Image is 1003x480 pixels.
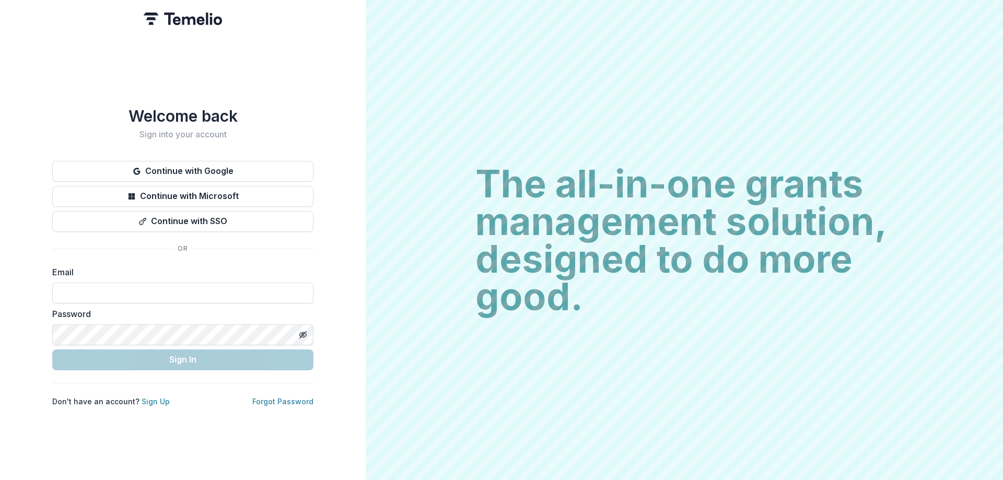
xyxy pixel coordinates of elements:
p: Don't have an account? [52,396,170,407]
h1: Welcome back [52,107,313,125]
button: Continue with SSO [52,211,313,232]
a: Forgot Password [252,397,313,406]
a: Sign Up [142,397,170,406]
button: Continue with Google [52,161,313,182]
h2: Sign into your account [52,130,313,139]
button: Toggle password visibility [295,326,311,343]
button: Continue with Microsoft [52,186,313,207]
button: Sign In [52,349,313,370]
label: Password [52,308,307,320]
label: Email [52,266,307,278]
img: Temelio [144,13,222,25]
